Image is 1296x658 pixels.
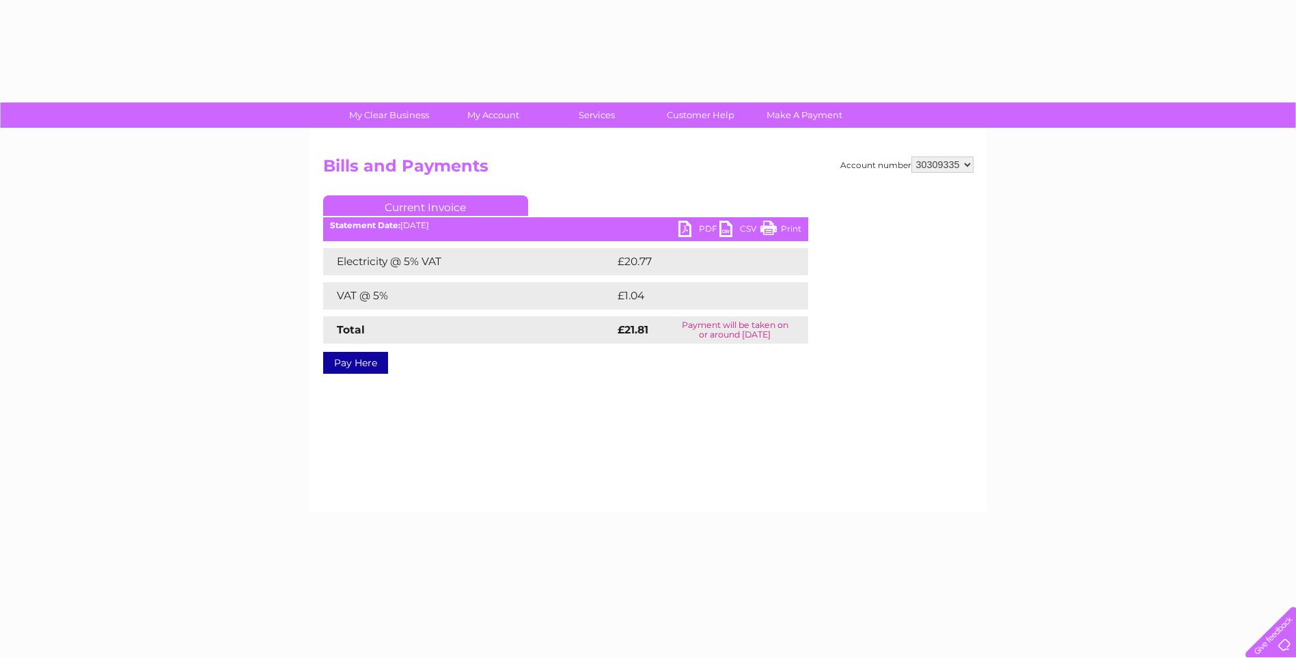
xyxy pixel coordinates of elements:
[748,102,861,128] a: Make A Payment
[323,221,808,230] div: [DATE]
[760,221,801,241] a: Print
[618,323,648,336] strong: £21.81
[540,102,653,128] a: Services
[719,221,760,241] a: CSV
[644,102,757,128] a: Customer Help
[614,282,775,310] td: £1.04
[323,282,614,310] td: VAT @ 5%
[678,221,719,241] a: PDF
[614,248,780,275] td: £20.77
[337,323,365,336] strong: Total
[323,156,974,182] h2: Bills and Payments
[323,248,614,275] td: Electricity @ 5% VAT
[437,102,549,128] a: My Account
[662,316,808,344] td: Payment will be taken on or around [DATE]
[323,352,388,374] a: Pay Here
[330,220,400,230] b: Statement Date:
[333,102,445,128] a: My Clear Business
[323,195,528,216] a: Current Invoice
[840,156,974,173] div: Account number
